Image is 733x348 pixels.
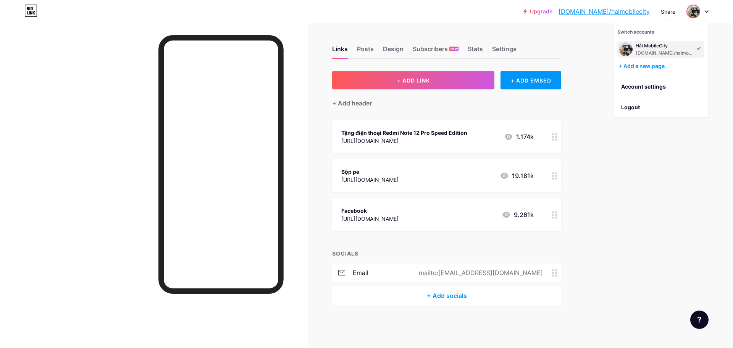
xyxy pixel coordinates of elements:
div: + Add a new page [619,62,704,70]
span: + ADD LINK [397,77,430,84]
div: [URL][DOMAIN_NAME] [341,176,399,184]
div: 1.174k [504,132,534,141]
div: [URL][DOMAIN_NAME] [341,215,399,223]
div: Share [661,8,675,16]
span: NEW [450,47,458,51]
div: Sộp pe [341,168,399,176]
span: Switch accounts [617,29,654,35]
div: mailto:[EMAIL_ADDRESS][DOMAIN_NAME] [407,268,552,277]
div: + Add socials [332,286,561,305]
div: + Add header [332,99,372,108]
div: Links [332,44,348,58]
img: haimobilecity [619,42,633,56]
a: [DOMAIN_NAME]/haimobilecity [559,7,650,16]
div: email [353,268,368,277]
a: Account settings [614,76,708,97]
div: [URL][DOMAIN_NAME] [341,137,467,145]
div: Subscribers [413,44,459,58]
button: + ADD LINK [332,71,494,89]
div: SOCIALS [332,249,561,257]
div: Facebook [341,207,399,215]
div: Design [383,44,404,58]
div: Stats [468,44,483,58]
li: Logout [614,97,708,118]
div: Hải MobileCity [636,43,694,49]
div: Settings [492,44,517,58]
div: Tặng điện thoại Redmi Note 12 Pro Speed Edition [341,129,467,137]
img: haimobilecity [687,5,699,18]
div: [DOMAIN_NAME]/haimobilecity [636,50,694,56]
div: 19.181k [500,171,534,180]
div: + ADD EMBED [501,71,561,89]
div: Posts [357,44,374,58]
div: 9.261k [502,210,534,219]
a: Upgrade [523,8,552,15]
